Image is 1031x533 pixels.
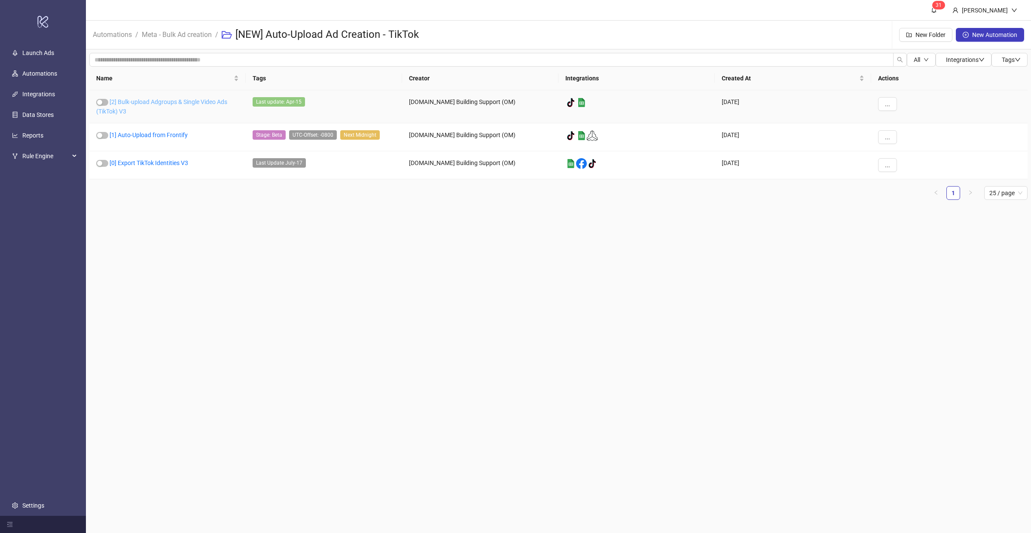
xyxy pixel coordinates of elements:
span: folder-open [222,30,232,40]
span: 3 [936,2,939,8]
span: New Automation [972,31,1017,38]
span: left [933,190,939,195]
a: [2] Bulk-upload Adgroups & Single Video Ads (TikTok) V3 [96,98,227,115]
div: [DOMAIN_NAME] Building Support (OM) [402,90,558,123]
span: down [1011,7,1017,13]
span: 1 [939,2,942,8]
button: ... [878,158,897,172]
span: ... [885,162,890,168]
span: All [914,56,920,63]
li: / [135,21,138,49]
a: Reports [22,132,43,139]
span: Next Midnight [340,130,380,140]
a: Automations [91,29,134,39]
th: Integrations [558,67,715,90]
li: / [215,21,218,49]
th: Tags [246,67,402,90]
div: [DATE] [715,90,871,123]
button: New Automation [956,28,1024,42]
th: Creator [402,67,558,90]
span: Integrations [946,56,985,63]
button: left [929,186,943,200]
a: 1 [947,187,960,199]
span: user [952,7,958,13]
span: ... [885,134,890,141]
span: UTC-Offset: -0800 [289,130,337,140]
span: down [924,57,929,62]
a: [0] Export TikTok Identities V3 [110,159,188,166]
a: Settings [22,502,44,509]
button: Integrationsdown [936,53,991,67]
span: Rule Engine [22,148,70,165]
span: Stage: Beta [253,130,286,140]
div: [DATE] [715,123,871,151]
div: [DOMAIN_NAME] Building Support (OM) [402,151,558,179]
div: [DOMAIN_NAME] Building Support (OM) [402,123,558,151]
li: Next Page [964,186,977,200]
a: Data Stores [22,112,54,119]
sup: 31 [932,1,945,9]
span: folder-add [906,32,912,38]
span: Created At [722,74,857,83]
button: Tagsdown [991,53,1028,67]
span: down [979,57,985,63]
span: menu-fold [7,521,13,527]
span: down [1015,57,1021,63]
span: ... [885,101,890,107]
a: Integrations [22,91,55,98]
button: ... [878,130,897,144]
span: New Folder [915,31,946,38]
span: Name [96,74,232,83]
div: Page Size [984,186,1028,200]
span: Tags [1002,56,1021,63]
li: Previous Page [929,186,943,200]
th: Actions [871,67,1028,90]
div: [DATE] [715,151,871,179]
span: Last update: Apr-15 [253,97,305,107]
th: Created At [715,67,871,90]
div: [PERSON_NAME] [958,6,1011,15]
span: Last Update July-17 [253,158,306,168]
span: right [968,190,973,195]
span: fork [12,153,18,159]
th: Name [89,67,246,90]
button: New Folder [899,28,952,42]
span: 25 / page [989,187,1022,199]
a: Meta - Bulk Ad creation [140,29,214,39]
a: Automations [22,70,57,77]
h3: [NEW] Auto-Upload Ad Creation - TikTok [235,28,419,42]
span: search [897,57,903,63]
a: [1] Auto-Upload from Frontify [110,132,188,138]
a: Launch Ads [22,50,54,57]
button: Alldown [907,53,936,67]
button: right [964,186,977,200]
button: ... [878,97,897,111]
span: plus-circle [963,32,969,38]
span: bell [931,7,937,13]
li: 1 [946,186,960,200]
